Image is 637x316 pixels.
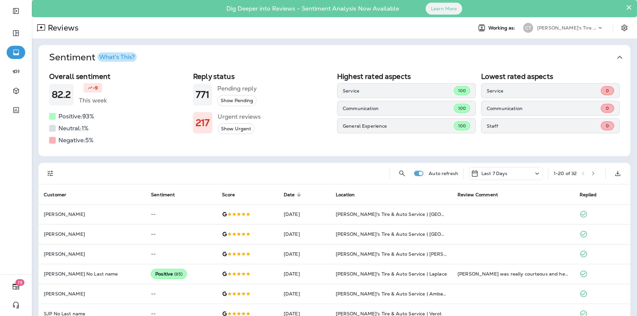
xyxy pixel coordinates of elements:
[278,264,330,284] td: [DATE]
[488,25,517,31] span: Working as:
[426,3,462,15] button: Learn More
[626,2,632,13] button: Close
[151,192,175,198] span: Sentiment
[52,89,71,100] h1: 82.2
[606,88,609,94] span: 0
[487,123,601,129] p: Staff
[343,123,454,129] p: General Experience
[44,251,140,257] p: [PERSON_NAME]
[429,171,458,176] p: Auto refresh
[44,192,75,198] span: Customer
[618,22,630,34] button: Settings
[606,105,609,111] span: 0
[278,224,330,244] td: [DATE]
[580,192,605,198] span: Replied
[146,284,217,304] td: --
[217,95,256,106] button: Show Pending
[99,54,135,60] div: What's This?
[218,123,254,134] button: Show Urgent
[58,135,94,146] h5: Negative: 5 %
[222,192,235,198] span: Score
[207,8,418,10] p: Dig Deeper into Reviews - Sentiment Analysis Now Available
[44,192,66,198] span: Customer
[222,192,244,198] span: Score
[7,4,25,18] button: Expand Sidebar
[44,231,140,237] p: [PERSON_NAME]
[146,204,217,224] td: --
[38,70,630,156] div: SentimentWhat's This?
[146,224,217,244] td: --
[458,123,466,129] span: 100
[49,52,137,63] h1: Sentiment
[193,72,332,81] h2: Reply status
[44,212,140,217] p: [PERSON_NAME]
[458,105,466,111] span: 100
[336,192,364,198] span: Location
[343,106,454,111] p: Communication
[336,291,459,297] span: [PERSON_NAME]'s Tire & Auto Service | Ambassador
[458,88,466,94] span: 100
[44,271,140,277] p: [PERSON_NAME] No Last name
[44,291,140,296] p: [PERSON_NAME]
[44,167,57,180] button: Filters
[554,171,577,176] div: 1 - 20 of 32
[58,111,94,122] h5: Positive: 93 %
[278,244,330,264] td: [DATE]
[49,72,188,81] h2: Overall sentiment
[284,192,304,198] span: Date
[336,251,470,257] span: [PERSON_NAME]'s Tire & Auto Service | [PERSON_NAME]
[343,88,454,94] p: Service
[336,211,481,217] span: [PERSON_NAME]'s Tire & Auto Service | [GEOGRAPHIC_DATA]
[481,72,620,81] h2: Lowest rated aspects
[523,23,533,33] div: CT
[458,192,498,198] span: Review Comment
[537,25,597,31] p: [PERSON_NAME]'s Tire & Auto
[487,106,601,111] p: Communication
[336,271,447,277] span: [PERSON_NAME]'s Tire & Auto Service | Laplace
[606,123,609,129] span: 0
[278,284,330,304] td: [DATE]
[458,271,569,277] div: Guy was really courteous and helpful! We have been going to them for years and always get great s...
[58,123,89,134] h5: Neutral: 1 %
[395,167,409,180] button: Search Reviews
[481,171,508,176] p: Last 7 Days
[44,45,636,70] button: SentimentWhat's This?
[487,88,601,94] p: Service
[45,23,79,33] p: Reviews
[218,111,261,122] h5: Urgent reviews
[458,192,507,198] span: Review Comment
[580,192,597,198] span: Replied
[196,117,210,128] h1: 217
[217,83,257,94] h5: Pending reply
[79,95,107,106] h5: This week
[151,192,183,198] span: Sentiment
[337,72,476,81] h2: Highest rated aspects
[278,204,330,224] td: [DATE]
[93,85,98,91] p: -9
[336,192,355,198] span: Location
[7,280,25,293] button: 19
[196,89,209,100] h1: 771
[284,192,295,198] span: Date
[146,244,217,264] td: --
[336,231,481,237] span: [PERSON_NAME]'s Tire & Auto Service | [GEOGRAPHIC_DATA]
[98,52,137,62] button: What's This?
[174,271,182,277] span: ( 85 )
[151,269,187,279] div: Positive
[16,279,25,286] span: 19
[611,167,624,180] button: Export as CSV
